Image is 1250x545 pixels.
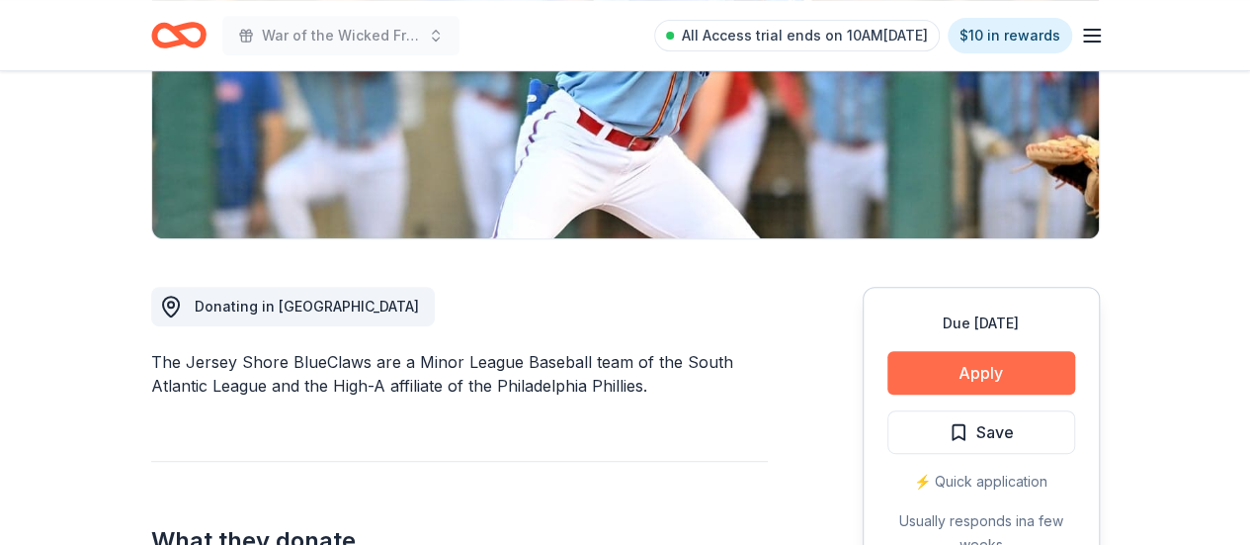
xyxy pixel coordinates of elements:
[887,410,1075,454] button: Save
[151,350,768,398] div: The Jersey Shore BlueClaws are a Minor League Baseball team of the South Atlantic League and the ...
[262,24,420,47] span: War of the Wicked Friendly 10uC
[948,18,1072,53] a: $10 in rewards
[976,419,1014,445] span: Save
[887,470,1075,494] div: ⚡️ Quick application
[887,351,1075,395] button: Apply
[151,12,207,58] a: Home
[654,20,940,51] a: All Access trial ends on 10AM[DATE]
[222,16,459,55] button: War of the Wicked Friendly 10uC
[887,312,1075,335] div: Due [DATE]
[195,298,419,315] span: Donating in [GEOGRAPHIC_DATA]
[682,24,928,47] span: All Access trial ends on 10AM[DATE]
